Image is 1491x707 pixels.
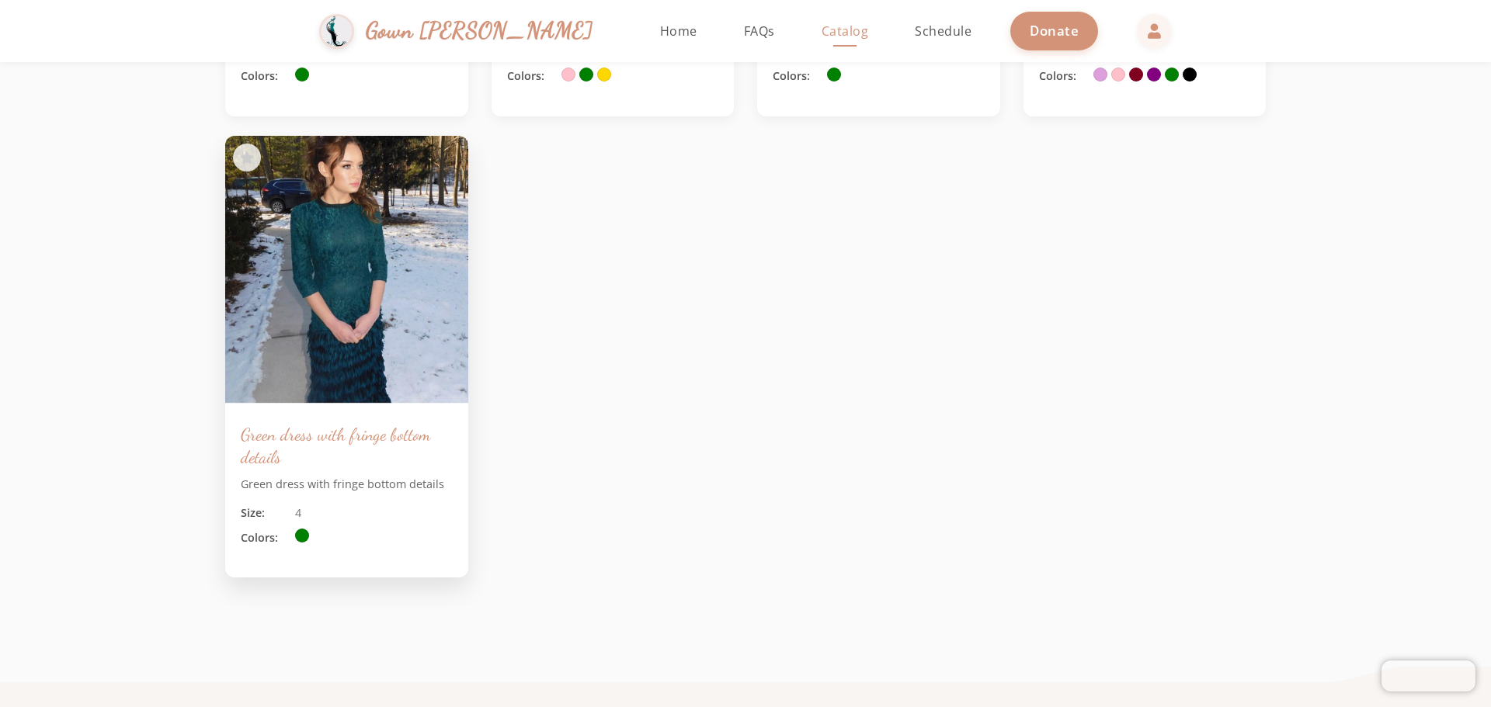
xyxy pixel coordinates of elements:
span: Home [660,23,697,40]
span: Colors: [773,68,819,85]
iframe: Chatra live chat [1382,660,1475,691]
span: FAQs [744,23,775,40]
h3: Green dress with fringe bottom details [241,423,453,468]
span: Colors: [507,68,554,85]
span: Schedule [915,23,971,40]
span: Donate [1030,22,1079,40]
span: Colors: [241,68,287,85]
img: Green dress with fringe bottom details [219,129,474,414]
span: 4 [295,504,301,522]
p: Green dress with fringe bottom details [241,476,453,493]
img: Gown Gmach Logo [319,14,354,49]
span: Colors: [241,529,287,546]
a: Gown [PERSON_NAME] [319,10,609,53]
span: Size: [241,504,287,522]
span: Catalog [822,23,869,40]
span: Colors: [1039,68,1086,85]
span: Gown [PERSON_NAME] [366,14,593,47]
a: Donate [1010,12,1098,50]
